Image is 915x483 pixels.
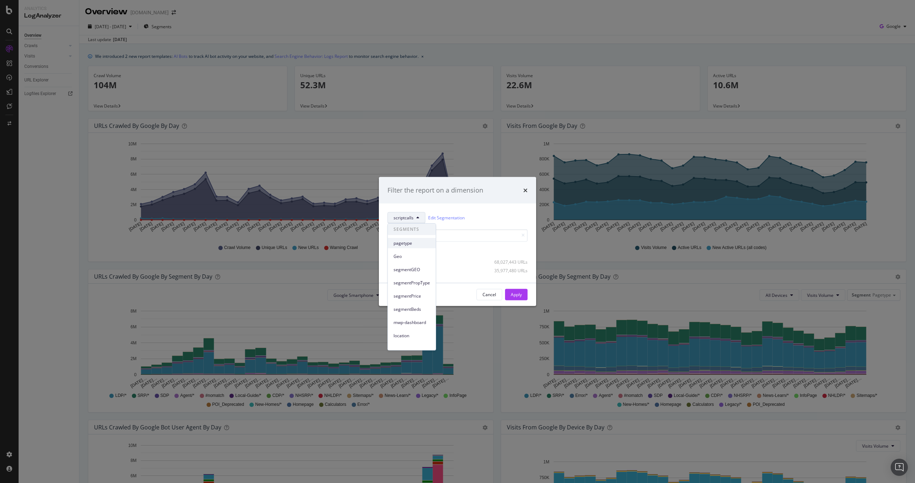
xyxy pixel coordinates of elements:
span: SEGMENTS [388,224,436,235]
div: 68,027,443 URLs [493,259,528,265]
span: pagetype [394,240,430,247]
div: Cancel [483,292,496,298]
input: Search [387,229,528,241]
span: Geo [394,253,430,260]
button: Cancel [476,289,502,300]
span: segmentGEO [394,267,430,273]
button: Apply [505,289,528,300]
div: Filter the report on a dimension [387,186,483,195]
span: location [394,333,430,339]
span: segmentPrice [394,293,430,299]
div: Select all data available [387,247,528,253]
span: segmentPropType [394,280,430,286]
div: 35,977,480 URLs [493,268,528,274]
a: Edit Segmentation [428,214,465,221]
div: Apply [511,292,522,298]
button: scriptcalls [387,212,425,223]
span: scriptcalls [394,215,414,221]
span: mwp-dashboard [394,319,430,326]
span: segmentBeds [394,306,430,313]
div: Open Intercom Messenger [891,459,908,476]
div: modal [379,177,536,306]
div: times [523,186,528,195]
span: scriptcalls [394,346,430,352]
